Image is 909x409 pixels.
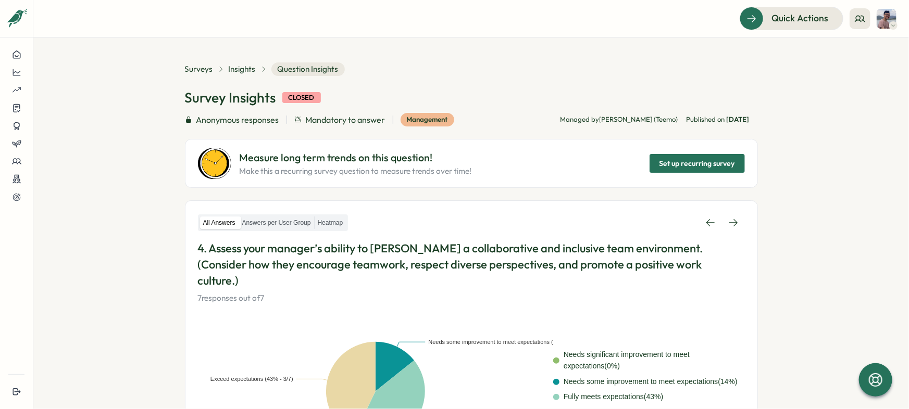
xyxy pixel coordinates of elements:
[196,113,279,126] span: Anonymous responses
[229,63,256,75] a: Insights
[600,115,678,123] span: [PERSON_NAME] (Teemo)
[271,62,345,76] span: Question Insights
[198,240,745,288] p: 4. Assess your manager’s ability to [PERSON_NAME] a collaborative and inclusive team environment....
[877,9,896,29] img: Son Tran (Teemo)
[740,7,843,30] button: Quick Actions
[198,292,745,304] p: 7 responses out of 7
[564,349,745,372] div: Needs significant improvement to meet expectations ( 0 %)
[650,154,745,173] button: Set up recurring survey
[239,216,314,229] label: Answers per User Group
[185,88,276,107] h1: Survey Insights
[771,11,828,25] span: Quick Actions
[687,115,750,124] span: Published on
[240,165,472,177] p: Make this a recurring survey question to measure trends over time!
[306,113,385,126] span: Mandatory to answer
[659,155,735,172] span: Set up recurring survey
[240,150,472,166] p: Measure long term trends on this question!
[564,391,663,403] div: Fully meets expectations ( 43 %)
[185,63,213,75] a: Surveys
[428,339,579,346] text: Needs some improvement to meet expectations (14% - 1/7)
[564,376,738,388] div: Needs some improvement to meet expectations ( 14 %)
[401,113,454,126] div: Management
[200,216,239,229] label: All Answers
[282,92,321,104] div: closed
[727,115,750,123] span: [DATE]
[210,376,293,382] text: Exceed expectations (43% - 3/7)
[315,216,346,229] label: Heatmap
[561,115,678,124] p: Managed by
